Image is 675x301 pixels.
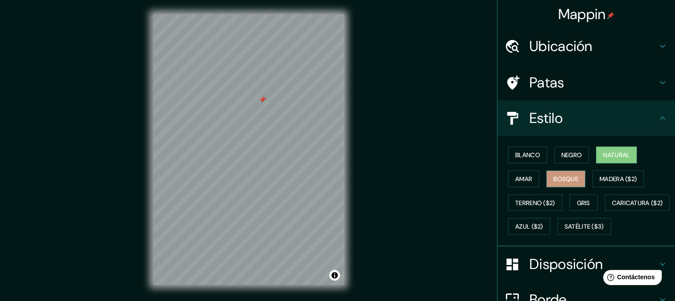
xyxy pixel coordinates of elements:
[515,151,540,159] font: Blanco
[497,100,675,136] div: Estilo
[497,65,675,100] div: Patas
[497,246,675,282] div: Disposición
[546,170,585,187] button: Bosque
[554,147,589,163] button: Negro
[564,223,604,231] font: Satélite ($3)
[515,223,543,231] font: Azul ($2)
[508,147,547,163] button: Blanco
[577,199,590,207] font: Gris
[508,194,562,211] button: Terreno ($2)
[600,175,637,183] font: Madera ($2)
[558,5,606,24] font: Mappin
[529,109,563,127] font: Estilo
[529,37,592,55] font: Ubicación
[561,151,582,159] font: Negro
[612,199,663,207] font: Caricatura ($2)
[607,12,614,19] img: pin-icon.png
[529,73,564,92] font: Patas
[557,218,611,235] button: Satélite ($3)
[603,151,630,159] font: Natural
[596,147,637,163] button: Natural
[553,175,578,183] font: Bosque
[508,170,539,187] button: Amar
[569,194,598,211] button: Gris
[497,28,675,64] div: Ubicación
[605,194,670,211] button: Caricatura ($2)
[515,175,532,183] font: Amar
[529,255,603,273] font: Disposición
[515,199,555,207] font: Terreno ($2)
[153,14,344,285] canvas: Mapa
[596,266,665,291] iframe: Lanzador de widgets de ayuda
[508,218,550,235] button: Azul ($2)
[592,170,644,187] button: Madera ($2)
[329,270,340,281] button: Activar o desactivar atribución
